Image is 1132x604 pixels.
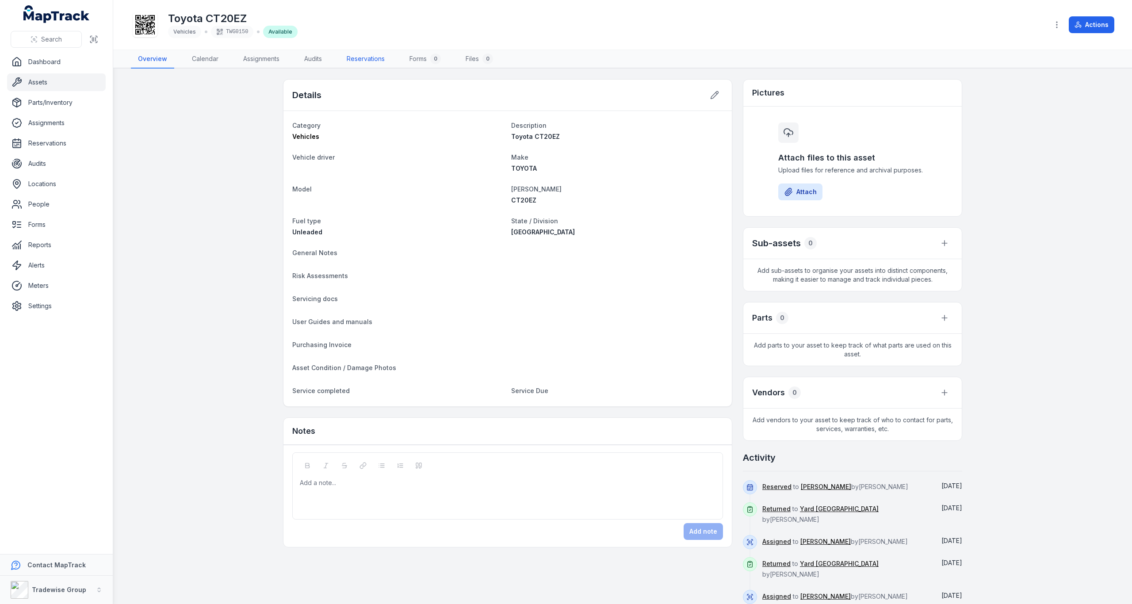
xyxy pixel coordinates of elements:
a: Overview [131,50,174,69]
div: Available [263,26,298,38]
span: CT20EZ [511,196,536,204]
span: to by [PERSON_NAME] [762,538,908,545]
a: Forms0 [402,50,448,69]
a: Returned [762,505,791,513]
h1: Toyota CT20EZ [168,11,298,26]
a: Audits [297,50,329,69]
span: [PERSON_NAME] [511,185,562,193]
button: Search [11,31,82,48]
span: TOYOTA [511,164,537,172]
div: 0 [482,54,493,64]
span: Purchasing Invoice [292,341,352,348]
a: Locations [7,175,106,193]
a: [PERSON_NAME] [800,592,851,601]
a: Meters [7,277,106,294]
a: Dashboard [7,53,106,71]
span: Service completed [292,387,350,394]
span: [DATE] [941,537,962,544]
a: MapTrack [23,5,90,23]
span: Add sub-assets to organise your assets into distinct components, making it easier to manage and t... [743,259,962,291]
span: Search [41,35,62,44]
a: [PERSON_NAME] [800,537,851,546]
h3: Vendors [752,386,785,399]
span: [DATE] [941,504,962,512]
a: People [7,195,106,213]
time: 10/10/2025, 2:12:03 PM [941,592,962,599]
a: Assigned [762,537,791,546]
h3: Parts [752,312,773,324]
div: 0 [804,237,817,249]
span: Add vendors to your asset to keep track of who to contact for parts, services, warranties, etc. [743,409,962,440]
a: Reservations [340,50,392,69]
span: Make [511,153,528,161]
a: Yard [GEOGRAPHIC_DATA] [800,505,879,513]
h3: Pictures [752,87,784,99]
button: Attach [778,183,822,200]
div: TWG0150 [211,26,253,38]
a: Audits [7,155,106,172]
span: [DATE] [941,482,962,489]
span: Category [292,122,321,129]
span: State / Division [511,217,558,225]
a: Assignments [7,114,106,132]
span: Toyota CT20EZ [511,133,560,140]
a: Assigned [762,592,791,601]
strong: Tradewise Group [32,586,86,593]
span: to by [PERSON_NAME] [762,593,908,600]
h2: Sub-assets [752,237,801,249]
span: Asset Condition / Damage Photos [292,364,396,371]
span: [GEOGRAPHIC_DATA] [511,228,575,236]
button: Actions [1069,16,1114,33]
span: Description [511,122,547,129]
a: Files0 [459,50,500,69]
div: 0 [776,312,788,324]
span: General Notes [292,249,337,256]
time: 10/14/2025, 5:01:28 AM [941,482,962,489]
span: Add parts to your asset to keep track of what parts are used on this asset. [743,334,962,366]
span: Fuel type [292,217,321,225]
span: [DATE] [941,592,962,599]
h2: Details [292,89,321,101]
a: Assets [7,73,106,91]
time: 10/13/2025, 9:13:57 PM [941,537,962,544]
span: Vehicles [292,133,319,140]
span: Vehicles [173,28,196,35]
span: User Guides and manuals [292,318,372,325]
a: Assignments [236,50,287,69]
a: Forms [7,216,106,233]
h3: Attach files to this asset [778,152,927,164]
a: Returned [762,559,791,568]
span: to by [PERSON_NAME] [762,483,908,490]
span: Risk Assessments [292,272,348,279]
span: Service Due [511,387,548,394]
a: Parts/Inventory [7,94,106,111]
span: Servicing docs [292,295,338,302]
span: Model [292,185,312,193]
time: 10/14/2025, 3:38:22 AM [941,504,962,512]
span: Vehicle driver [292,153,335,161]
time: 10/11/2025, 6:05:50 PM [941,559,962,566]
h2: Activity [743,451,776,464]
strong: Contact MapTrack [27,561,86,569]
div: 0 [430,54,441,64]
a: Alerts [7,256,106,274]
span: Upload files for reference and archival purposes. [778,166,927,175]
a: Calendar [185,50,226,69]
span: [DATE] [941,559,962,566]
a: Reservations [7,134,106,152]
div: 0 [788,386,801,399]
a: Yard [GEOGRAPHIC_DATA] [800,559,879,568]
a: Reports [7,236,106,254]
a: Settings [7,297,106,315]
a: [PERSON_NAME] [801,482,851,491]
a: Reserved [762,482,792,491]
span: Unleaded [292,228,322,236]
h3: Notes [292,425,315,437]
span: to by [PERSON_NAME] [762,560,879,578]
span: to by [PERSON_NAME] [762,505,879,523]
